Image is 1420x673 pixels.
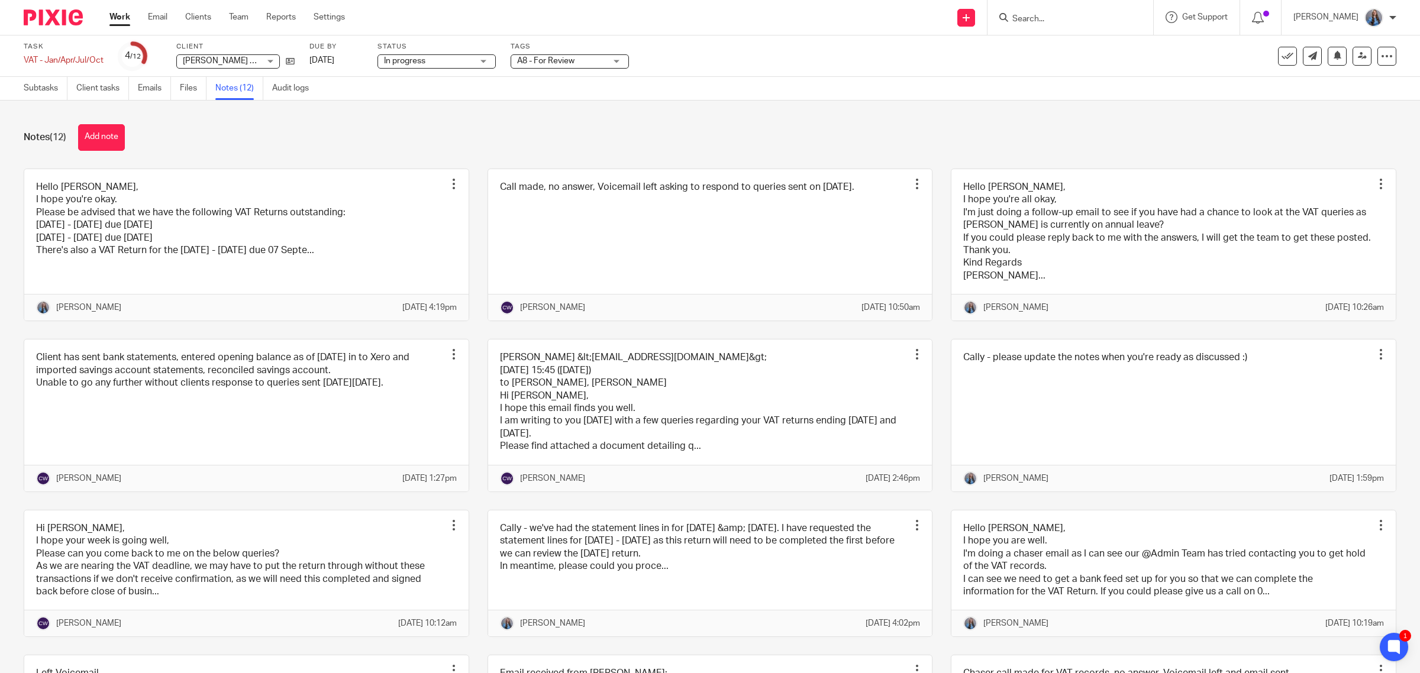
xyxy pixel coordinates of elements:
[963,300,977,315] img: Amanda-scaled.jpg
[125,49,141,63] div: 4
[500,300,514,315] img: svg%3E
[983,617,1048,629] p: [PERSON_NAME]
[272,77,318,100] a: Audit logs
[866,617,920,629] p: [DATE] 4:02pm
[229,11,248,23] a: Team
[180,77,206,100] a: Files
[36,616,50,630] img: svg%3E
[861,302,920,313] p: [DATE] 10:50am
[500,616,514,630] img: Amanda-scaled.jpg
[500,471,514,486] img: svg%3E
[50,132,66,142] span: (12)
[176,42,295,51] label: Client
[1182,13,1228,21] span: Get Support
[1399,630,1411,642] div: 1
[185,11,211,23] a: Clients
[148,11,167,23] a: Email
[1011,14,1118,25] input: Search
[56,473,121,484] p: [PERSON_NAME]
[56,302,121,313] p: [PERSON_NAME]
[1293,11,1358,23] p: [PERSON_NAME]
[983,302,1048,313] p: [PERSON_NAME]
[866,473,920,484] p: [DATE] 2:46pm
[1325,302,1384,313] p: [DATE] 10:26am
[402,473,457,484] p: [DATE] 1:27pm
[983,473,1048,484] p: [PERSON_NAME]
[36,300,50,315] img: Amanda-scaled.jpg
[963,616,977,630] img: Amanda-scaled.jpg
[517,57,575,65] span: A8 - For Review
[78,124,125,151] button: Add note
[24,9,83,25] img: Pixie
[138,77,171,100] a: Emails
[183,57,262,65] span: [PERSON_NAME] Ltd
[377,42,496,51] label: Status
[520,617,585,629] p: [PERSON_NAME]
[130,53,141,60] small: /12
[56,617,121,629] p: [PERSON_NAME]
[215,77,263,100] a: Notes (12)
[511,42,629,51] label: Tags
[1325,617,1384,629] p: [DATE] 10:19am
[24,42,104,51] label: Task
[266,11,296,23] a: Reports
[398,617,457,629] p: [DATE] 10:12am
[963,471,977,486] img: Amanda-scaled.jpg
[384,57,425,65] span: In progress
[309,56,334,64] span: [DATE]
[520,473,585,484] p: [PERSON_NAME]
[520,302,585,313] p: [PERSON_NAME]
[109,11,130,23] a: Work
[24,77,67,100] a: Subtasks
[314,11,345,23] a: Settings
[1329,473,1384,484] p: [DATE] 1:59pm
[36,471,50,486] img: svg%3E
[76,77,129,100] a: Client tasks
[309,42,363,51] label: Due by
[24,131,66,144] h1: Notes
[1364,8,1383,27] img: Amanda-scaled.jpg
[24,54,104,66] div: VAT - Jan/Apr/Jul/Oct
[402,302,457,313] p: [DATE] 4:19pm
